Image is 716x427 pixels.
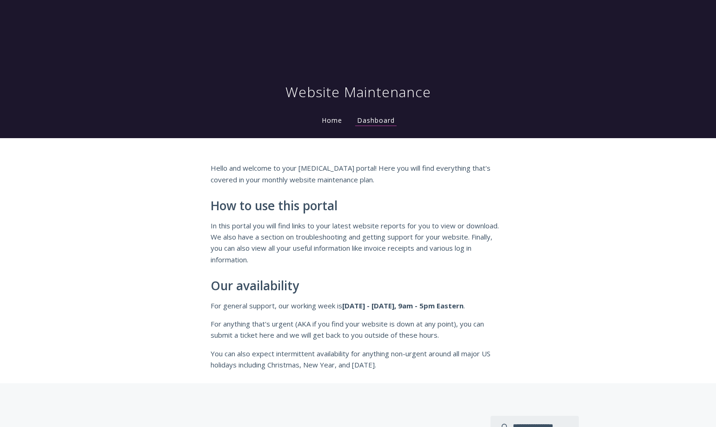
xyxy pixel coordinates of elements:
[211,300,505,311] p: For general support, our working week is .
[211,318,505,341] p: For anything that's urgent (AKA if you find your website is down at any point), you can submit a ...
[285,83,431,101] h1: Website Maintenance
[355,116,397,126] a: Dashboard
[342,301,464,310] strong: [DATE] - [DATE], 9am - 5pm Eastern
[211,199,505,213] h2: How to use this portal
[211,162,505,185] p: Hello and welcome to your [MEDICAL_DATA] portal! Here you will find everything that's covered in ...
[211,220,505,266] p: In this portal you will find links to your latest website reports for you to view or download. We...
[320,116,344,125] a: Home
[211,279,505,293] h2: Our availability
[211,348,505,371] p: You can also expect intermittent availability for anything non-urgent around all major US holiday...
